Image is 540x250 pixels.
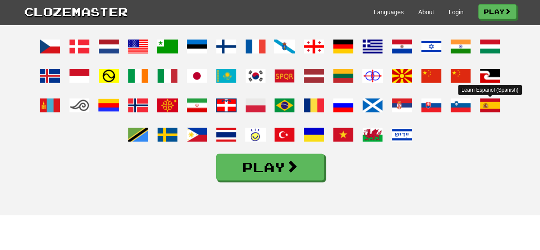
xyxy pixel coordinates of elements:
div: Learn Español (Spanish) [458,85,522,95]
a: About [418,8,434,16]
a: Login [448,8,463,16]
a: Clozemaster [24,3,128,19]
a: Play [216,154,324,180]
a: Languages [374,8,404,16]
a: Play [478,4,516,19]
